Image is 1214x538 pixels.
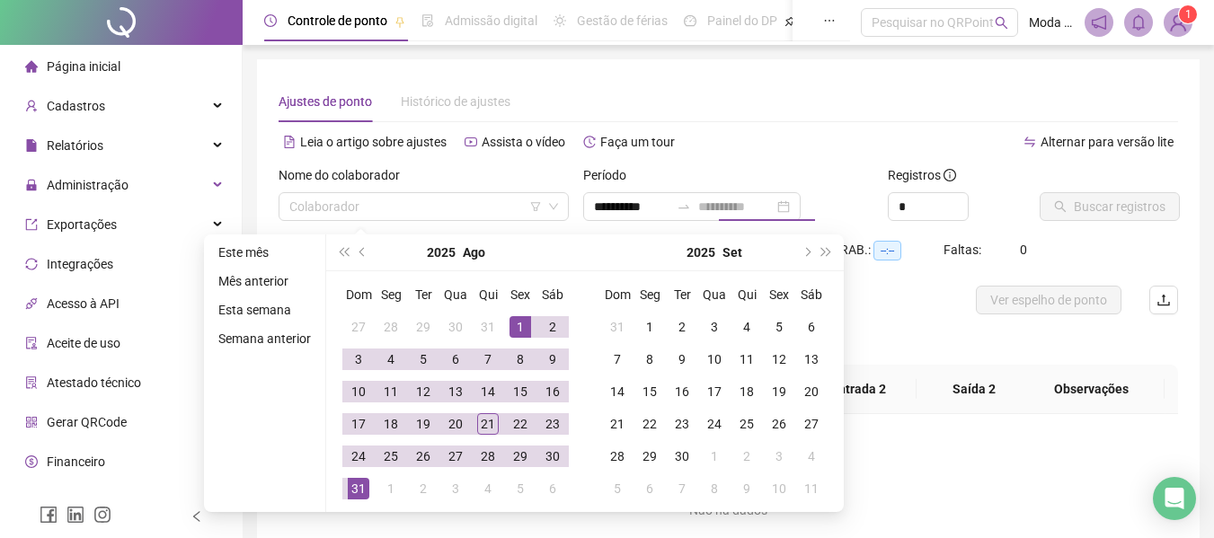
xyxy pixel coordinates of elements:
span: 0 [1020,243,1027,257]
span: Central de ajuda [47,494,137,508]
td: 2025-08-27 [439,440,472,472]
td: 2025-10-07 [666,472,698,505]
div: 20 [445,413,466,435]
div: 14 [607,381,628,402]
span: file-done [421,14,434,27]
td: 2025-09-26 [763,408,795,440]
span: Página inicial [47,59,120,74]
div: 19 [412,413,434,435]
span: Histórico de ajustes [401,94,510,109]
span: Admissão digital [445,13,537,28]
div: 6 [445,348,466,370]
td: 2025-09-10 [698,343,731,375]
span: down [548,201,559,212]
span: lock [25,179,38,191]
span: Alternar para versão lite [1041,135,1174,149]
button: prev-year [353,234,373,270]
div: 25 [736,413,758,435]
div: 24 [348,445,369,467]
button: super-prev-year [333,234,353,270]
td: 2025-09-25 [731,408,763,440]
td: 2025-08-14 [472,375,504,408]
span: Administração [47,178,128,192]
span: Controle de ponto [288,13,387,28]
li: Semana anterior [211,328,318,349]
div: 2 [542,316,563,338]
div: 13 [445,381,466,402]
td: 2025-07-29 [407,311,439,343]
td: 2025-09-03 [439,472,472,505]
th: Ter [666,278,698,311]
img: 20463 [1165,9,1192,36]
button: next-year [796,234,816,270]
div: 4 [736,316,758,338]
div: 8 [510,348,531,370]
span: Acesso à API [47,296,120,311]
span: instagram [93,506,111,524]
span: dollar [25,455,38,468]
div: 26 [768,413,790,435]
div: 9 [736,478,758,499]
th: Seg [375,278,407,311]
div: 18 [380,413,402,435]
span: info-circle [944,169,956,181]
div: 1 [639,316,660,338]
div: 9 [671,348,693,370]
div: 8 [704,478,725,499]
div: 3 [445,478,466,499]
div: 23 [542,413,563,435]
div: 3 [768,445,790,467]
div: 20 [801,381,822,402]
td: 2025-09-13 [795,343,828,375]
td: 2025-09-20 [795,375,828,408]
span: Relatórios [47,138,103,153]
div: 7 [671,478,693,499]
div: 29 [510,445,531,467]
td: 2025-10-04 [795,440,828,472]
td: 2025-08-16 [536,375,569,408]
td: 2025-07-28 [375,311,407,343]
span: api [25,297,38,310]
td: 2025-10-11 [795,472,828,505]
td: 2025-09-14 [601,375,634,408]
div: 13 [801,348,822,370]
div: 10 [768,478,790,499]
div: 29 [639,445,660,467]
td: 2025-08-20 [439,408,472,440]
span: pushpin [784,16,795,27]
span: solution [25,376,38,389]
div: 2 [736,445,758,467]
div: 15 [639,381,660,402]
div: 7 [607,348,628,370]
td: 2025-07-27 [342,311,375,343]
span: qrcode [25,416,38,428]
div: 12 [768,348,790,370]
td: 2025-09-03 [698,311,731,343]
span: home [25,60,38,73]
th: Qua [439,278,472,311]
th: Qui [472,278,504,311]
td: 2025-09-23 [666,408,698,440]
td: 2025-10-10 [763,472,795,505]
span: --:-- [873,241,901,260]
span: Gerar QRCode [47,415,127,429]
label: Período [583,165,638,185]
td: 2025-10-05 [601,472,634,505]
span: search [995,16,1008,30]
span: Financeiro [47,454,105,469]
th: Ter [407,278,439,311]
div: 10 [704,348,725,370]
span: audit [25,337,38,349]
div: 3 [348,348,369,370]
span: Gestão de férias [577,13,668,28]
span: upload [1156,293,1171,307]
td: 2025-08-04 [375,343,407,375]
span: swap [1023,136,1036,148]
td: 2025-08-07 [472,343,504,375]
span: pushpin [394,16,405,27]
span: file-text [283,136,296,148]
td: 2025-10-03 [763,440,795,472]
div: 12 [412,381,434,402]
div: 23 [671,413,693,435]
span: swap-right [677,199,691,214]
